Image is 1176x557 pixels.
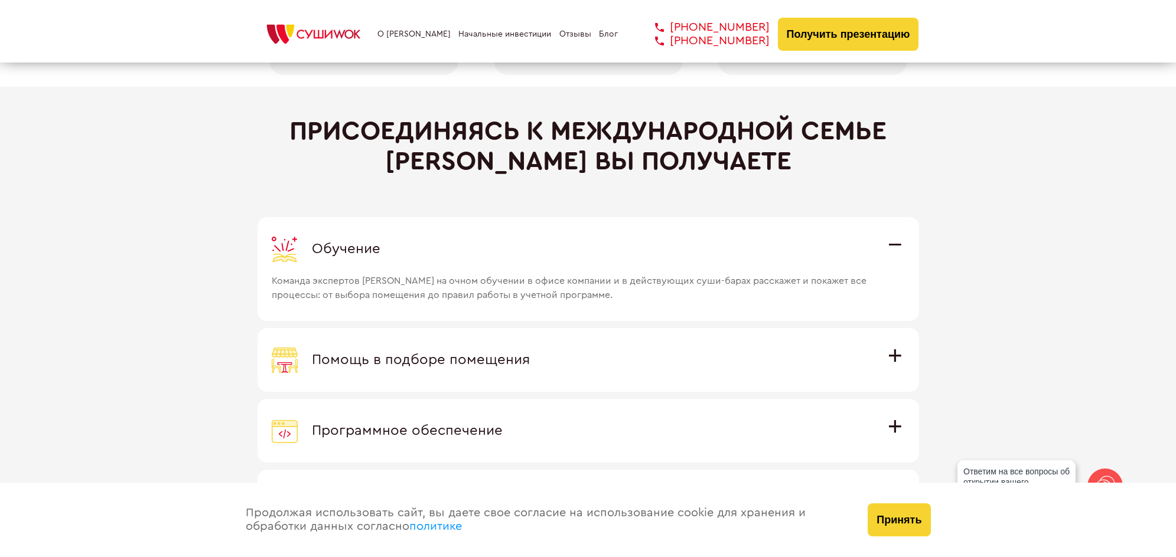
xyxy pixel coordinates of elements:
[957,460,1076,504] div: Ответим на все вопросы об открытии вашего [PERSON_NAME]!
[258,21,370,47] img: СУШИWOK
[559,30,591,39] a: Отзывы
[272,262,873,302] span: Команда экспертов [PERSON_NAME] на очном обучении в офисе компании и в действующих суши-барах рас...
[377,30,451,39] a: О [PERSON_NAME]
[868,503,930,536] button: Принять
[258,116,919,176] h2: Присоединяясь к международной семье [PERSON_NAME] вы получаете
[409,520,462,532] a: политике
[599,30,618,39] a: Блог
[312,353,530,367] span: Помощь в подборе помещения
[637,21,770,34] a: [PHONE_NUMBER]
[458,30,551,39] a: Начальные инвестиции
[637,34,770,48] a: [PHONE_NUMBER]
[778,18,919,51] button: Получить презентацию
[312,242,380,256] span: Обучение
[234,483,856,557] div: Продолжая использовать сайт, вы даете свое согласие на использование cookie для хранения и обрабо...
[312,424,503,438] span: Программное обеспечение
